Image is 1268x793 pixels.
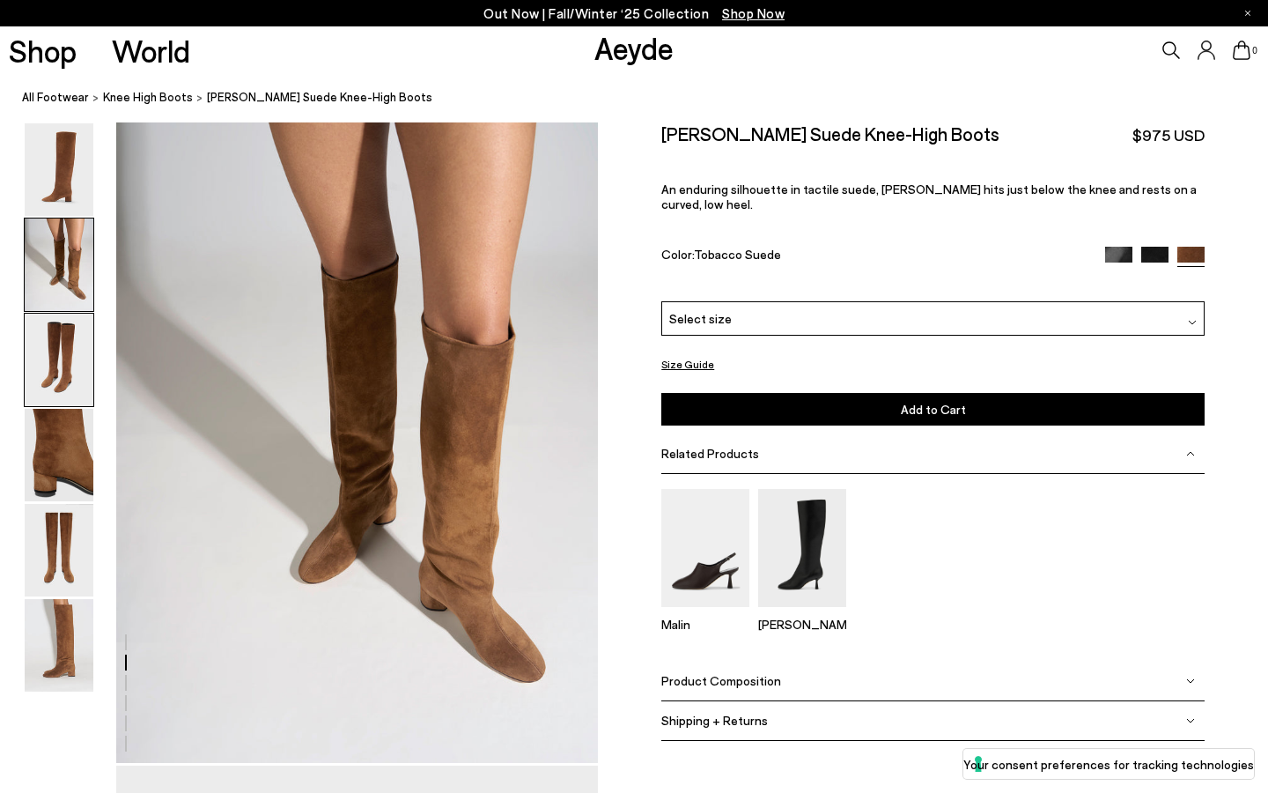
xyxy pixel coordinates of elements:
[483,3,785,25] p: Out Now | Fall/Winter ‘25 Collection
[661,673,781,688] span: Product Composition
[661,595,749,632] a: Malin Slingback Mules Malin
[1186,716,1195,725] img: svg%3E
[112,35,190,66] a: World
[9,35,77,66] a: Shop
[661,489,749,606] img: Malin Slingback Mules
[1188,318,1197,327] img: svg%3E
[25,599,93,692] img: Willa Suede Knee-High Boots - Image 6
[1250,46,1259,56] span: 0
[963,755,1254,774] label: Your consent preferences for tracking technologies
[661,617,749,632] p: Malin
[963,749,1254,779] button: Your consent preferences for tracking technologies
[758,595,846,632] a: Catherine High Sock Boots [PERSON_NAME]
[25,504,93,597] img: Willa Suede Knee-High Boots - Image 5
[661,353,714,375] button: Size Guide
[103,90,193,104] span: knee high boots
[25,409,93,501] img: Willa Suede Knee-High Boots - Image 4
[1132,124,1205,146] span: $975 USD
[722,5,785,21] span: Navigate to /collections/new-in
[661,393,1205,426] button: Add to Cart
[207,88,432,107] span: [PERSON_NAME] Suede Knee-High Boots
[22,74,1268,122] nav: breadcrumb
[25,123,93,216] img: Willa Suede Knee-High Boots - Image 1
[103,88,193,107] a: knee high boots
[661,122,999,145] h2: [PERSON_NAME] Suede Knee-High Boots
[758,489,846,606] img: Catherine High Sock Boots
[661,713,768,728] span: Shipping + Returns
[1186,677,1195,686] img: svg%3E
[22,88,89,107] a: All Footwear
[661,446,759,461] span: Related Products
[661,182,1197,211] span: An enduring silhouette in tactile suede, [PERSON_NAME] hits just below the knee and rests on a cu...
[25,219,93,311] img: Willa Suede Knee-High Boots - Image 2
[901,402,966,417] span: Add to Cart
[669,309,732,328] span: Select size
[694,246,781,261] span: Tobacco Suede
[25,314,93,406] img: Willa Suede Knee-High Boots - Image 3
[1233,41,1250,60] a: 0
[758,617,846,632] p: [PERSON_NAME]
[661,246,1087,266] div: Color:
[594,29,674,66] a: Aeyde
[1186,449,1195,458] img: svg%3E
